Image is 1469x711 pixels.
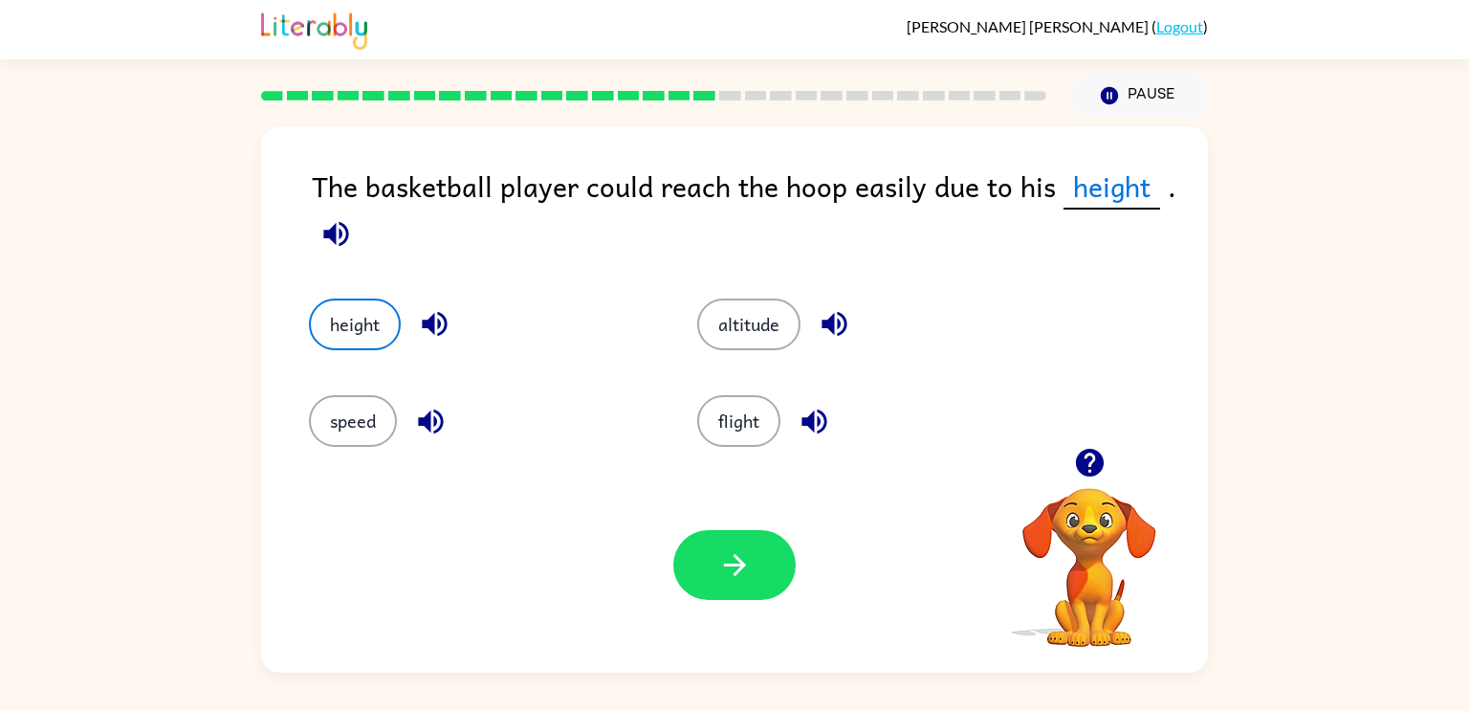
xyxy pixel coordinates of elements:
[697,299,800,350] button: altitude
[994,458,1185,650] video: Your browser must support playing .mp4 files to use Literably. Please try using another browser.
[312,165,1208,260] div: The basketball player could reach the hoop easily due to his .
[1063,165,1160,210] span: height
[1156,17,1203,35] a: Logout
[907,17,1208,35] div: ( )
[261,8,367,50] img: Literably
[697,395,780,447] button: flight
[907,17,1151,35] span: [PERSON_NAME] [PERSON_NAME]
[1069,74,1208,118] button: Pause
[309,299,401,350] button: height
[309,395,397,447] button: speed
